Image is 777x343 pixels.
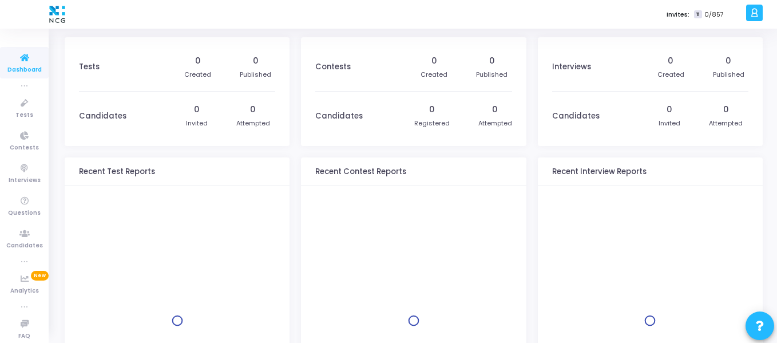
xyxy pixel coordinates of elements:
span: FAQ [18,332,30,341]
div: Created [657,70,684,80]
div: 0 [250,104,256,116]
h3: Candidates [79,112,126,121]
div: Attempted [478,119,512,128]
h3: Recent Test Reports [79,167,155,176]
div: 0 [668,55,673,67]
div: 0 [253,55,259,67]
span: Interviews [9,176,41,186]
div: Published [476,70,508,80]
span: New [31,271,49,281]
div: Attempted [236,119,270,128]
span: Dashboard [7,65,42,75]
span: Analytics [10,286,39,296]
div: Created [421,70,447,80]
h3: Recent Interview Reports [552,167,647,176]
span: Candidates [6,241,43,251]
div: Created [184,70,211,80]
div: 0 [492,104,498,116]
div: Published [713,70,744,80]
span: Contests [10,143,39,153]
span: Questions [8,208,41,218]
div: Invited [186,119,208,128]
div: Published [240,70,271,80]
label: Invites: [667,10,689,19]
div: 0 [195,55,201,67]
div: 0 [194,104,200,116]
h3: Interviews [552,62,591,72]
div: 0 [667,104,672,116]
span: Tests [15,111,33,120]
span: 0/857 [704,10,724,19]
img: logo [46,3,68,26]
span: T [694,10,701,19]
h3: Recent Contest Reports [315,167,406,176]
div: Registered [414,119,450,128]
div: Invited [659,119,680,128]
div: 0 [726,55,731,67]
div: 0 [431,55,437,67]
div: Attempted [709,119,743,128]
div: 0 [489,55,495,67]
div: 0 [723,104,729,116]
h3: Candidates [552,112,600,121]
div: 0 [429,104,435,116]
h3: Contests [315,62,351,72]
h3: Candidates [315,112,363,121]
h3: Tests [79,62,100,72]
